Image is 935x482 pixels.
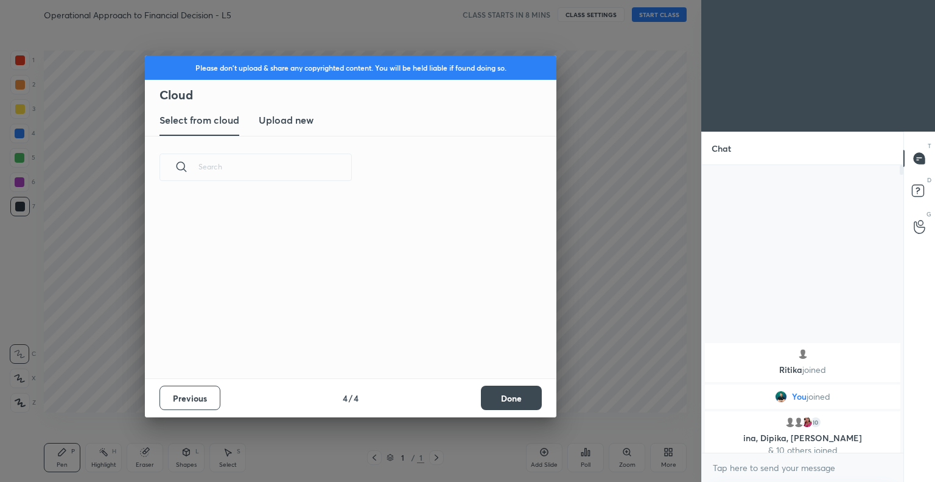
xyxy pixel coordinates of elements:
[349,392,352,405] h4: /
[775,391,787,403] img: ca7781c0cd004cf9965ef68f0d4daeb9.jpg
[797,348,809,360] img: default.png
[702,341,903,453] div: grid
[354,392,359,405] h4: 4
[801,416,813,428] img: 1a4e8a4da464478baf2bdba20d6c0395.jpg
[927,175,931,185] p: D
[198,141,352,193] input: Search
[712,445,893,455] p: & 10 others joined
[145,55,556,80] div: Please don't upload & share any copyrighted content. You will be held liable if found doing so.
[792,392,807,402] span: You
[481,386,542,410] button: Done
[159,386,220,410] button: Previous
[793,416,805,428] img: default.png
[159,87,556,103] h2: Cloud
[259,113,313,127] h3: Upload new
[702,132,741,165] p: Chat
[928,141,931,151] p: T
[810,416,822,428] div: 10
[159,113,239,127] h3: Select from cloud
[807,392,830,402] span: joined
[926,210,931,219] p: G
[802,364,826,375] span: joined
[712,365,893,375] p: Ritika
[784,416,796,428] img: default.png
[343,392,348,405] h4: 4
[712,433,893,443] p: ina, Dipika, [PERSON_NAME]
